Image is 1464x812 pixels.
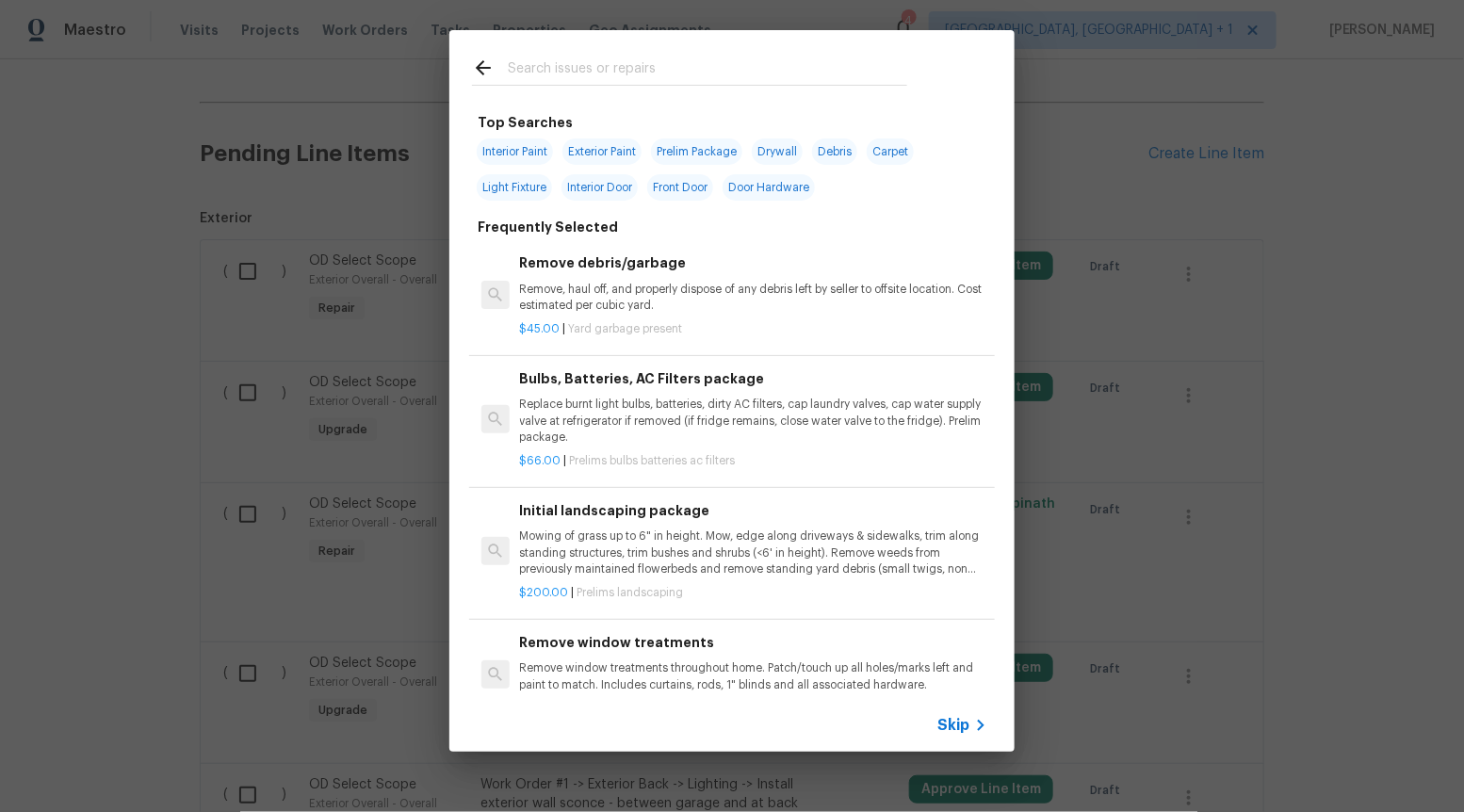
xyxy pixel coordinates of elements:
p: Remove window treatments throughout home. Patch/touch up all holes/marks left and paint to match.... [520,660,987,692]
p: | [520,585,987,601]
span: Exterior Paint [562,138,642,165]
p: Replace burnt light bulbs, batteries, dirty AC filters, cap laundry valves, cap water supply valv... [520,397,987,445]
span: Yard garbage present [569,323,683,334]
span: Skip [937,716,969,735]
span: $45.00 [520,323,561,334]
p: Remove, haul off, and properly dispose of any debris left by seller to offsite location. Cost est... [520,282,987,314]
h6: Remove debris/garbage [520,252,987,273]
span: Door Hardware [723,174,815,201]
span: Drywall [752,138,803,165]
span: $66.00 [520,455,561,466]
span: Interior Paint [477,138,553,165]
span: Interior Door [561,174,638,201]
span: Front Door [647,174,713,201]
span: Prelim Package [651,138,742,165]
h6: Bulbs, Batteries, AC Filters package [520,368,987,389]
h6: Remove window treatments [520,632,987,653]
span: Debris [812,138,857,165]
h6: Initial landscaping package [520,500,987,521]
p: Mowing of grass up to 6" in height. Mow, edge along driveways & sidewalks, trim along standing st... [520,528,987,577]
h6: Top Searches [478,112,573,133]
input: Search issues or repairs [508,57,907,85]
span: Prelims landscaping [577,587,684,598]
p: | [520,321,987,337]
span: Carpet [867,138,914,165]
span: $200.00 [520,587,569,598]
span: Prelims bulbs batteries ac filters [570,455,736,466]
h6: Frequently Selected [478,217,618,237]
span: Light Fixture [477,174,552,201]
p: | [520,453,987,469]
